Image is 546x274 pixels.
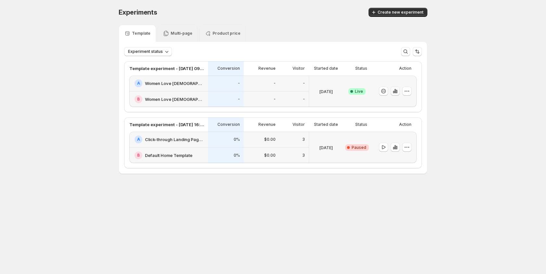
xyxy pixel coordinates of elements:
[124,47,172,56] button: Experiment status
[234,153,240,158] p: 0%
[129,65,204,72] p: Template experiment - [DATE] 09:47:14
[378,10,423,15] span: Create new experiment
[264,153,276,158] p: $0.00
[258,66,276,71] p: Revenue
[238,97,240,102] p: -
[314,66,338,71] p: Started date
[399,66,411,71] p: Action
[234,137,240,142] p: 0%
[274,97,276,102] p: -
[137,137,140,142] h2: A
[369,8,427,17] button: Create new experiment
[303,81,305,86] p: -
[352,145,366,150] span: Paused
[319,88,333,95] p: [DATE]
[292,66,305,71] p: Visitor
[399,122,411,127] p: Action
[128,49,163,54] span: Experiment status
[355,66,367,71] p: Status
[129,121,204,128] p: Template experiment - [DATE] 16:25:17
[274,81,276,86] p: -
[145,96,204,102] h2: Women Love [DEMOGRAPHIC_DATA]
[217,66,240,71] p: Conversion
[132,31,150,36] p: Template
[145,136,204,143] h2: Click-through Landing Page - [DATE] 15:14:10
[355,89,363,94] span: Live
[303,97,305,102] p: -
[355,122,367,127] p: Status
[137,81,140,86] h2: A
[302,137,305,142] p: 3
[319,144,333,151] p: [DATE]
[171,31,192,36] p: Multi-page
[302,153,305,158] p: 3
[264,137,276,142] p: $0.00
[314,122,338,127] p: Started date
[413,47,422,56] button: Sort the results
[258,122,276,127] p: Revenue
[145,80,204,87] h2: Women Love [DEMOGRAPHIC_DATA]
[292,122,305,127] p: Visitor
[119,8,157,16] span: Experiments
[213,31,240,36] p: Product price
[238,81,240,86] p: -
[217,122,240,127] p: Conversion
[137,97,140,102] h2: B
[137,153,140,158] h2: B
[145,152,192,159] h2: Default Home Template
